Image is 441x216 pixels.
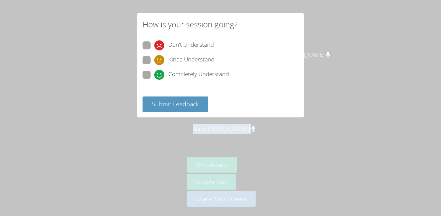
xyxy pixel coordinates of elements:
[143,96,208,112] button: Submit Feedback
[168,40,214,50] span: Don't Understand
[152,100,199,108] span: Submit Feedback
[168,55,214,65] span: Kinda Understand
[168,70,229,80] span: Completely Understand
[143,18,238,30] h2: How is your session going?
